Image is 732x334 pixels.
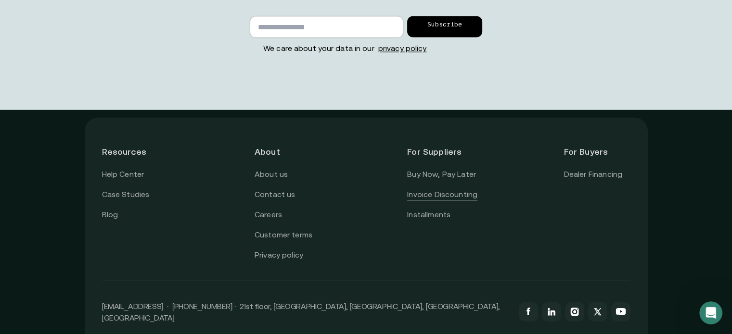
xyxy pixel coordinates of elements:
a: Contact us [255,188,295,201]
a: Invoice Discounting [407,188,477,201]
iframe: Intercom live chat [699,301,722,324]
span: Subscribe [427,21,462,33]
a: Installments [407,209,450,221]
header: About [255,135,321,168]
a: Case Studies [102,188,150,201]
a: About us [255,168,288,181]
p: [EMAIL_ADDRESS] · [PHONE_NUMBER] · 21st floor, [GEOGRAPHIC_DATA], [GEOGRAPHIC_DATA], [GEOGRAPHIC_... [102,300,509,323]
header: For Buyers [564,135,630,168]
a: Dealer Financing [564,168,622,181]
a: Careers [255,209,282,221]
a: Privacy policy [255,249,303,261]
header: For Suppliers [407,135,477,168]
a: privacy policy [376,42,429,54]
a: Customer terms [255,229,312,241]
a: Blog [102,209,118,221]
a: Help Center [102,168,144,181]
h6: We care about your data in our [263,44,482,52]
a: Buy Now, Pay Later [407,168,476,181]
button: Subscribe [407,16,482,37]
header: Resources [102,135,168,168]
